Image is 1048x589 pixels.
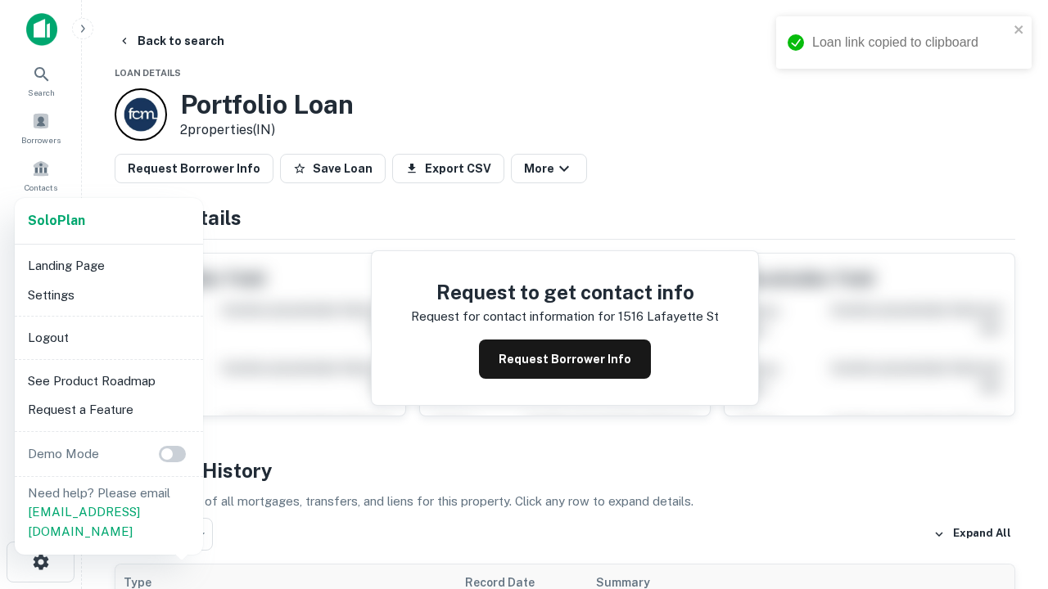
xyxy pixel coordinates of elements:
[21,281,196,310] li: Settings
[21,444,106,464] p: Demo Mode
[1014,23,1025,38] button: close
[28,483,190,542] p: Need help? Please email
[28,211,85,231] a: SoloPlan
[28,213,85,228] strong: Solo Plan
[966,458,1048,537] iframe: Chat Widget
[28,505,140,538] a: [EMAIL_ADDRESS][DOMAIN_NAME]
[812,33,1009,52] div: Loan link copied to clipboard
[21,395,196,425] li: Request a Feature
[21,251,196,281] li: Landing Page
[21,366,196,396] li: See Product Roadmap
[21,323,196,353] li: Logout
